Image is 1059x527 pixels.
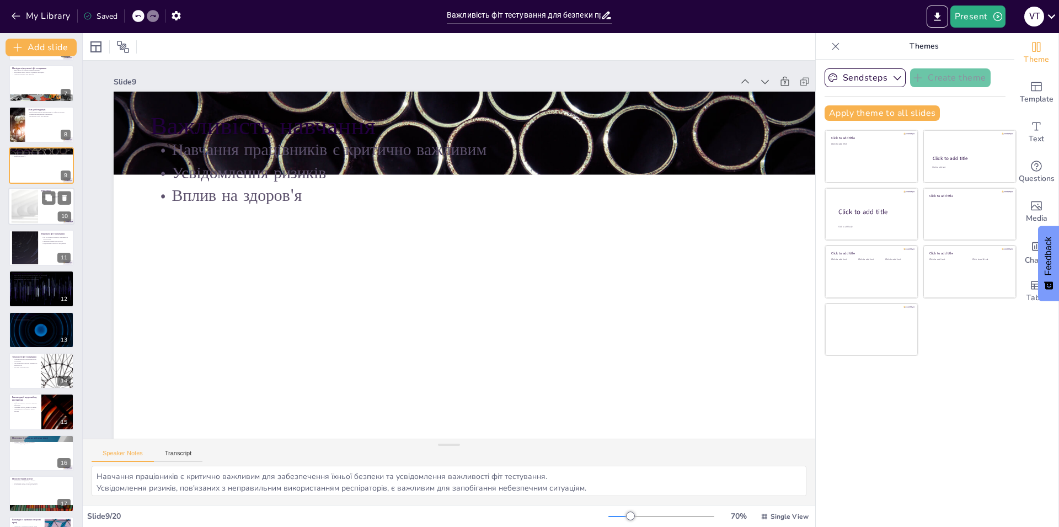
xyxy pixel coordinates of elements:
[41,197,71,199] p: Навчання та контроль
[831,136,910,140] div: Click to add title
[950,6,1005,28] button: Present
[83,11,117,22] div: Saved
[12,316,71,318] p: Дотримання стандартів є важливим
[87,511,608,521] div: Slide 9 / 20
[838,207,909,217] div: Click to add title
[12,272,71,275] p: Приклади небезпечних ситуацій
[12,70,71,72] p: Відсутність тестування підвищує ризики
[12,443,71,445] p: Спільна відповідальність
[12,151,71,153] p: Навчання працівників є критично важливим
[1026,212,1047,225] span: Media
[1038,226,1059,301] button: Feedback - Show survey
[12,67,71,70] p: Наслідки відсутності фіт тестування
[885,258,910,261] div: Click to add text
[910,68,991,87] button: Create theme
[1014,152,1058,192] div: Get real-time input from your audience
[57,499,71,509] div: 17
[12,484,71,486] p: Позитивний вплив на продуктивність
[447,7,601,23] input: Insert title
[1014,272,1058,311] div: Add a table
[12,396,38,402] p: Рекомендації щодо вибору респіратора
[92,450,154,462] button: Speaker Notes
[87,38,105,56] div: Layout
[12,313,71,316] p: Стандарти фіт тестування
[61,130,71,140] div: 8
[1044,237,1053,275] span: Feedback
[12,73,71,76] p: Серйозні наслідки для здоров'я
[12,363,38,366] p: Автоматизовані системи підвищують ефективність
[825,105,940,121] button: Apply theme to all slides
[12,482,71,484] p: Зменшення стресу на робочому місці
[1024,6,1044,28] button: V T
[92,466,806,496] textarea: Навчання працівників є критично важливим для забезпечення їхньої безпеки та усвідомлення важливос...
[1024,7,1044,26] div: V T
[929,258,964,261] div: Click to add text
[831,251,910,255] div: Click to add title
[1020,93,1053,105] span: Template
[9,476,74,512] div: 17
[57,294,71,304] div: 12
[9,147,74,184] div: https://cdn.sendsteps.com/images/logo/sendsteps_logo_white.pnghttps://cdn.sendsteps.com/images/lo...
[12,402,38,406] p: Вибір респіратора залежить від типу небезпеки
[57,417,71,427] div: 15
[1025,254,1048,267] span: Charts
[831,258,856,261] div: Click to add text
[41,190,71,193] p: Висновки
[12,439,71,441] p: Безпека працівників є пріоритетом
[58,212,71,222] div: 10
[28,113,71,115] p: Навчання працівників є критичним
[116,40,130,54] span: Position
[12,355,38,359] p: Технології фіт тестування
[12,436,71,439] p: Підтримка безпеки на робочому місці
[41,236,71,240] p: Фіт тестування покращує ефективність респіраторів
[12,406,38,408] p: Специфіка роботи впливає на вибір
[12,149,71,152] p: Важливість навчання
[929,251,1008,255] div: Click to add title
[9,270,74,307] div: https://cdn.sendsteps.com/images/logo/sendsteps_logo_white.pnghttps://cdn.sendsteps.com/images/lo...
[932,166,1005,169] div: Click to add text
[57,335,71,345] div: 13
[57,253,71,263] div: 11
[972,258,1007,261] div: Click to add text
[41,193,71,195] p: Фіт тестування є критично важливим
[12,477,71,481] p: Психологічний аспект
[12,156,71,158] p: Вплив на здоров'я
[12,275,71,277] p: Відсутність фіт тестування призводить до небезпеки
[28,108,71,111] p: Роль роботодавців
[838,226,908,228] div: Click to add body
[12,408,38,412] p: Індивідуальні особливості також важливі
[9,393,74,430] div: 15
[858,258,883,261] div: Click to add text
[1014,73,1058,113] div: Add ready made slides
[12,441,71,443] p: Активна підтримка роботодавців
[1014,113,1058,152] div: Add text boxes
[41,242,71,244] p: Підвищення обізнаності працівників
[725,511,752,521] div: 70 %
[8,7,75,25] button: My Library
[41,232,71,236] p: Переваги фіт тестування
[12,480,71,482] p: Впевненість працівників у захисті
[41,240,71,242] p: Зниження ризиків для здоров'я
[12,525,41,527] p: Співпраця з органами охорони праці
[41,195,71,197] p: Регулярність тестування
[825,68,906,87] button: Sendsteps
[58,191,71,205] button: Delete Slide
[1029,133,1044,145] span: Text
[1014,33,1058,73] div: Change the overall theme
[57,376,71,386] div: 14
[9,435,74,471] div: 16
[28,111,71,113] p: Роботодавці мають відповідальність за фіт тестування
[9,230,74,266] div: https://cdn.sendsteps.com/images/logo/sendsteps_logo_white.pnghttps://cdn.sendsteps.com/images/lo...
[1024,54,1049,66] span: Theme
[12,366,38,369] p: Високий рівень безпеки
[57,458,71,468] div: 16
[12,358,38,362] p: Сучасні технології покращують фіт тестування
[42,191,55,205] button: Duplicate Slide
[844,33,1003,60] p: Themes
[1014,192,1058,232] div: Add images, graphics, shapes or video
[12,518,41,524] p: Взаємодія з органами охорони праці
[1014,232,1058,272] div: Add charts and graphs
[61,89,71,99] div: 7
[12,276,71,279] p: Приклади отруєнь через неправильний підбір
[154,450,203,462] button: Transcript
